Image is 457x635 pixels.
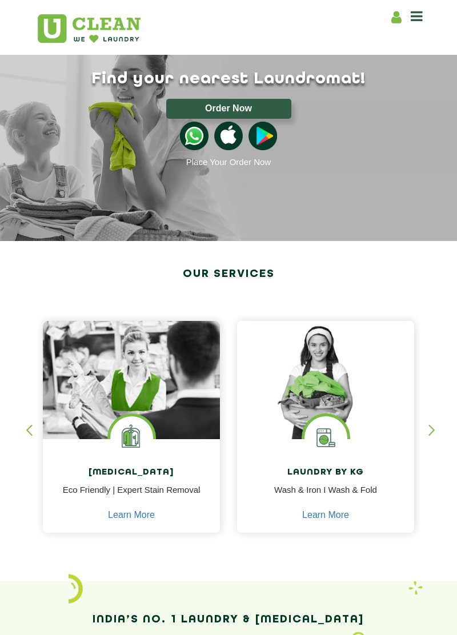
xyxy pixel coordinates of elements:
[237,321,414,439] img: a girl with laundry basket
[180,122,209,150] img: whatsappicon.png
[69,574,83,604] img: icon_2.png
[51,468,211,478] h4: [MEDICAL_DATA]
[214,122,243,150] img: apple-icon.png
[304,416,347,459] img: laundry washing machine
[302,510,349,520] a: Learn More
[51,484,211,509] p: Eco Friendly | Expert Stain Removal
[408,581,423,595] img: Laundry wash and iron
[37,264,420,284] h2: Our Services
[38,14,141,43] img: UClean Laundry and Dry Cleaning
[166,99,291,119] button: Order Now
[248,122,277,150] img: playstoreicon.png
[186,157,271,167] a: Place Your Order Now
[29,70,428,89] h1: Find your nearest Laundromat!
[110,416,153,459] img: Laundry Services near me
[43,321,220,464] img: Drycleaners near me
[108,510,155,520] a: Learn More
[246,484,406,509] p: Wash & Iron I Wash & Fold
[246,468,406,478] h4: Laundry by Kg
